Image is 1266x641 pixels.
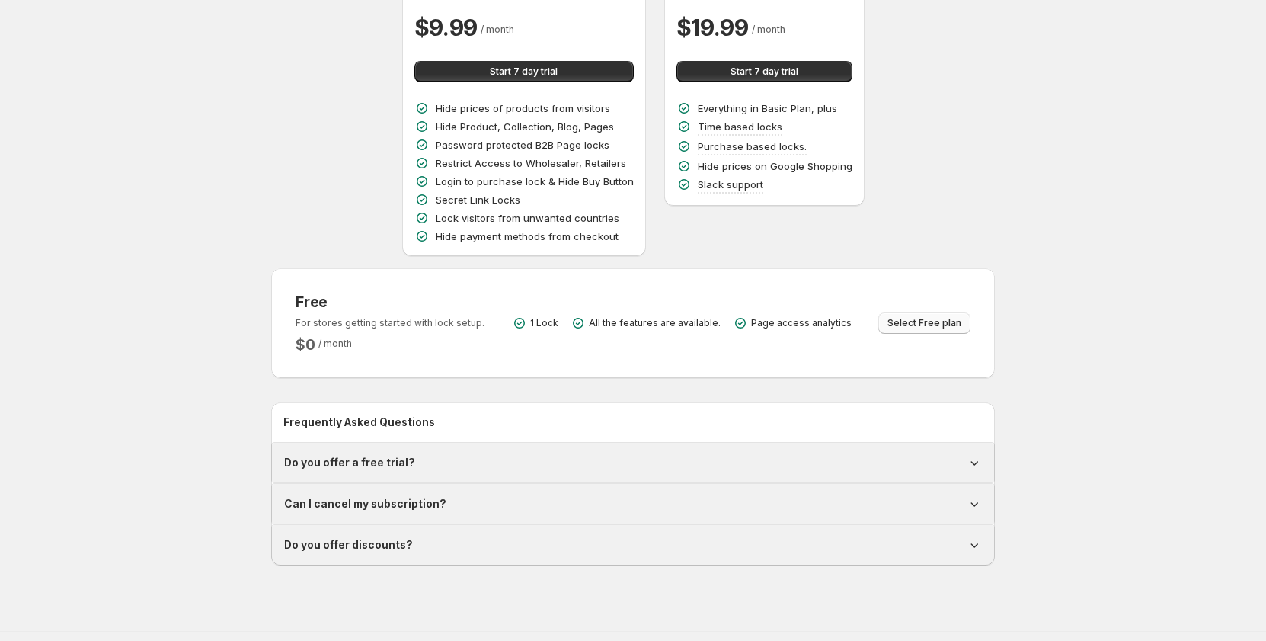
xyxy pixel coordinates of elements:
[676,61,852,82] button: Start 7 day trial
[436,101,610,116] p: Hide prices of products from visitors
[318,338,352,349] span: / month
[283,415,983,430] h2: Frequently Asked Questions
[284,537,413,553] h1: Do you offer discounts?
[676,12,749,43] h2: $ 19.99
[698,101,837,116] p: Everything in Basic Plan, plus
[436,155,626,171] p: Restrict Access to Wholesaler, Retailers
[436,137,609,152] p: Password protected B2B Page locks
[589,317,721,329] p: All the features are available.
[887,317,961,329] span: Select Free plan
[751,317,852,329] p: Page access analytics
[731,66,798,78] span: Start 7 day trial
[284,496,446,511] h1: Can I cancel my subscription?
[296,293,484,311] h3: Free
[436,210,619,226] p: Lock visitors from unwanted countries
[752,24,785,35] span: / month
[436,174,634,189] p: Login to purchase lock & Hide Buy Button
[296,335,315,354] h2: $ 0
[490,66,558,78] span: Start 7 day trial
[530,317,558,329] p: 1 Lock
[481,24,514,35] span: / month
[436,119,614,134] p: Hide Product, Collection, Blog, Pages
[436,192,520,207] p: Secret Link Locks
[284,455,415,470] h1: Do you offer a free trial?
[296,317,484,329] p: For stores getting started with lock setup.
[698,119,782,134] p: Time based locks
[698,159,852,174] p: Hide prices on Google Shopping
[878,312,970,334] button: Select Free plan
[414,12,478,43] h2: $ 9.99
[698,139,807,154] p: Purchase based locks.
[698,177,763,192] p: Slack support
[436,229,619,244] p: Hide payment methods from checkout
[414,61,634,82] button: Start 7 day trial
